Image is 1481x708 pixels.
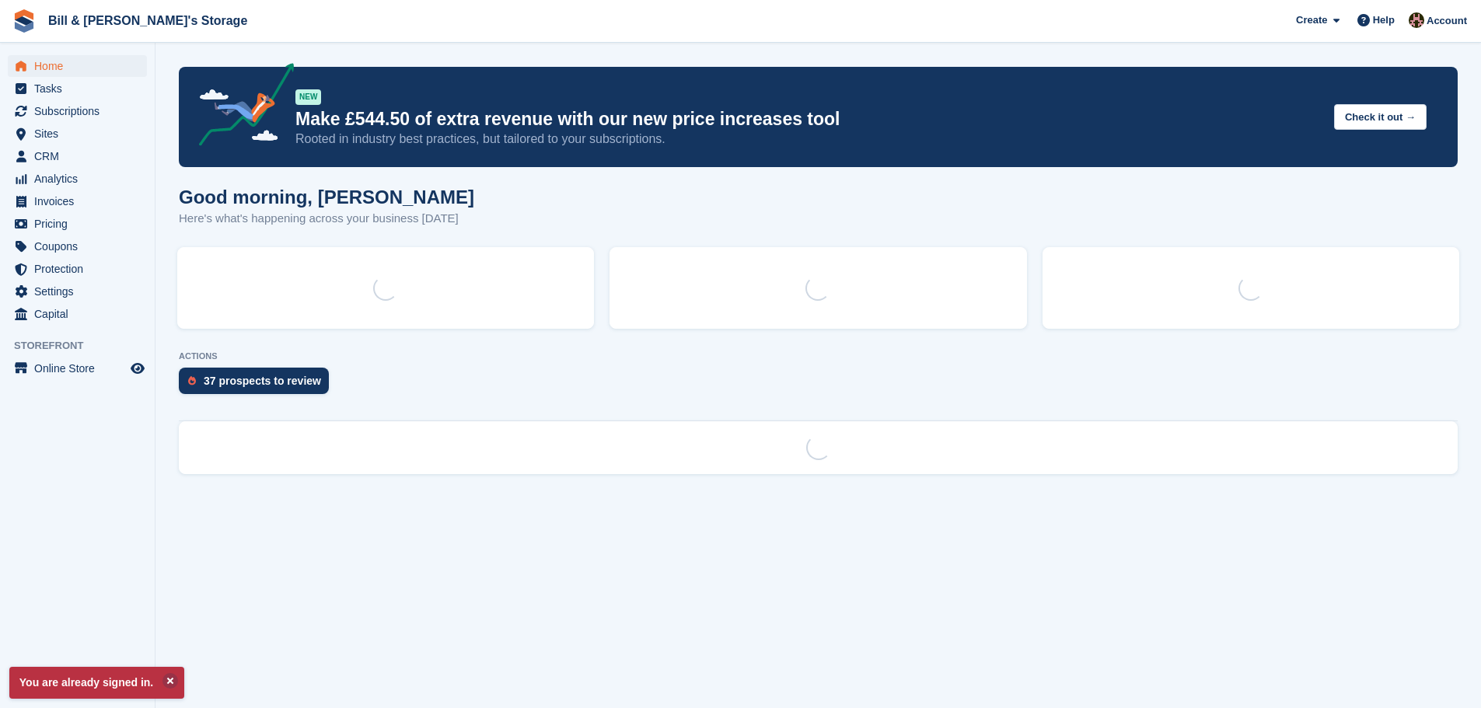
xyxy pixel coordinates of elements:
[8,145,147,167] a: menu
[12,9,36,33] img: stora-icon-8386f47178a22dfd0bd8f6a31ec36ba5ce8667c1dd55bd0f319d3a0aa187defe.svg
[179,368,337,402] a: 37 prospects to review
[179,187,474,208] h1: Good morning, [PERSON_NAME]
[34,168,127,190] span: Analytics
[8,235,147,257] a: menu
[1334,104,1427,130] button: Check it out →
[8,100,147,122] a: menu
[34,258,127,280] span: Protection
[8,55,147,77] a: menu
[8,213,147,235] a: menu
[8,123,147,145] a: menu
[1409,12,1424,28] img: Jack Bottesch
[8,303,147,325] a: menu
[295,89,321,105] div: NEW
[8,78,147,99] a: menu
[1296,12,1327,28] span: Create
[8,281,147,302] a: menu
[14,338,155,354] span: Storefront
[1373,12,1395,28] span: Help
[295,108,1322,131] p: Make £544.50 of extra revenue with our new price increases tool
[179,210,474,228] p: Here's what's happening across your business [DATE]
[1427,13,1467,29] span: Account
[188,376,196,385] img: prospect-51fa495bee0391a8d652442698ab0144808aea92771e9ea1ae160a38d050c398.svg
[179,351,1458,361] p: ACTIONS
[34,123,127,145] span: Sites
[8,357,147,379] a: menu
[8,168,147,190] a: menu
[34,213,127,235] span: Pricing
[34,303,127,325] span: Capital
[34,100,127,122] span: Subscriptions
[34,190,127,212] span: Invoices
[34,281,127,302] span: Settings
[34,357,127,379] span: Online Store
[34,55,127,77] span: Home
[295,131,1322,148] p: Rooted in industry best practices, but tailored to your subscriptions.
[34,78,127,99] span: Tasks
[42,8,253,33] a: Bill & [PERSON_NAME]'s Storage
[34,145,127,167] span: CRM
[9,667,184,699] p: You are already signed in.
[34,235,127,257] span: Coupons
[128,359,147,378] a: Preview store
[8,190,147,212] a: menu
[204,375,321,387] div: 37 prospects to review
[8,258,147,280] a: menu
[186,63,295,152] img: price-adjustments-announcement-icon-8257ccfd72463d97f412b2fc003d46551f7dbcb40ab6d574587a9cd5c0d94...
